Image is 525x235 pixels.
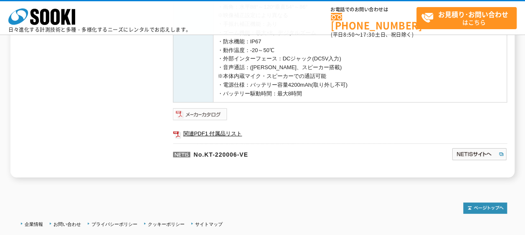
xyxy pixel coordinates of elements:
a: お見積り･お問い合わせはこちら [416,7,517,29]
img: NETISサイトへ [451,147,507,161]
span: お電話でのお問い合わせは [331,7,416,12]
span: 17:30 [360,31,375,38]
a: プライバシーポリシー [91,222,137,227]
a: 企業情報 [25,222,43,227]
img: メーカーカタログ [173,107,228,121]
a: クッキーポリシー [148,222,185,227]
a: 関連PDF1 付属品リスト [173,128,507,139]
p: No.KT-220006-VE [173,143,371,163]
a: [PHONE_NUMBER] [331,13,416,30]
span: (平日 ～ 土日、祝日除く) [331,31,413,38]
p: 日々進化する計測技術と多種・多様化するニーズにレンタルでお応えします。 [8,27,191,32]
span: はこちら [421,7,516,28]
span: 8:50 [343,31,355,38]
a: メーカーカタログ [173,113,228,120]
strong: お見積り･お問い合わせ [438,9,508,19]
a: サイトマップ [195,222,223,227]
img: トップページへ [463,202,507,214]
a: お問い合わせ [53,222,81,227]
